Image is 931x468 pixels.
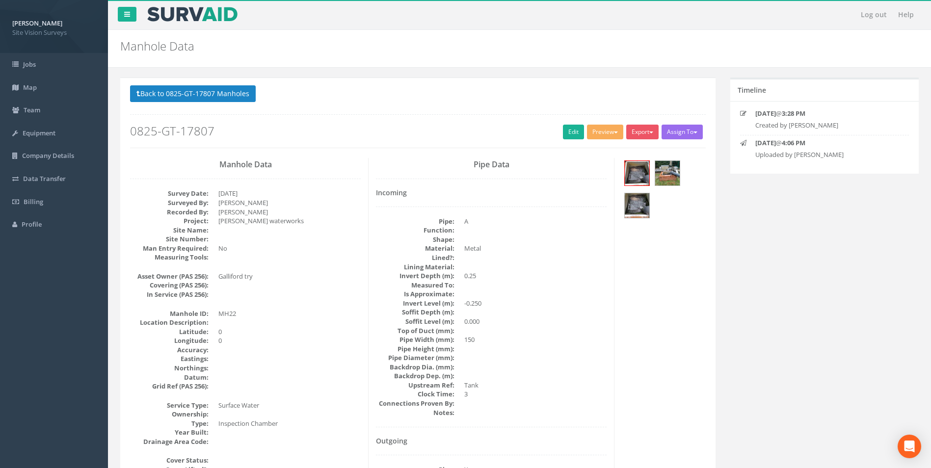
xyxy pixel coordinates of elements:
dd: [DATE] [218,189,361,198]
dt: Soffit Level (m): [376,317,454,326]
p: @ [755,109,894,118]
dt: Clock Time: [376,390,454,399]
dt: Backdrop Dep. (m): [376,371,454,381]
dd: [PERSON_NAME] waterworks [218,216,361,226]
img: 5d06100c-76c6-4513-b235-20197f2bdf06_2821cf6d-43c4-14f6-b09b-9ef594f488fa_thumb.jpg [655,161,680,185]
dd: Metal [464,244,607,253]
dt: Project: [130,216,209,226]
span: Jobs [23,60,36,69]
dt: Northings: [130,364,209,373]
dt: Top of Duct (mm): [376,326,454,336]
dd: Surface Water [218,401,361,410]
dt: Year Built: [130,428,209,437]
dt: Pipe Diameter (mm): [376,353,454,363]
dt: Is Approximate: [376,289,454,299]
dt: Site Name: [130,226,209,235]
a: Edit [563,125,584,139]
dt: Survey Date: [130,189,209,198]
p: @ [755,138,894,148]
dt: Type: [130,419,209,428]
dt: Upstream Ref: [376,381,454,390]
dt: Eastings: [130,354,209,364]
span: Site Vision Surveys [12,28,96,37]
dd: No [218,244,361,253]
dt: Lined?: [376,253,454,262]
dt: Shape: [376,235,454,244]
dd: Inspection Chamber [218,419,361,428]
p: Created by [PERSON_NAME] [755,121,894,130]
strong: 3:28 PM [782,109,805,118]
dt: Material: [376,244,454,253]
dt: Pipe Width (mm): [376,335,454,344]
dt: Cover Status: [130,456,209,465]
dt: Drainage Area Code: [130,437,209,446]
dd: [PERSON_NAME] [218,198,361,208]
dt: Recorded By: [130,208,209,217]
dd: Galliford try [218,272,361,281]
button: Assign To [662,125,703,139]
dt: Man Entry Required: [130,244,209,253]
button: Preview [587,125,623,139]
dt: Function: [376,226,454,235]
dt: Soffit Depth (m): [376,308,454,317]
dt: Pipe Height (mm): [376,344,454,354]
dd: 150 [464,335,607,344]
dt: Connections Proven By: [376,399,454,408]
dt: Datum: [130,373,209,382]
img: 5d06100c-76c6-4513-b235-20197f2bdf06_81840ae4-cb18-7f06-02e1-2c458a0004b0_thumb.jpg [625,193,649,218]
h4: Incoming [376,189,607,196]
dt: Manhole ID: [130,309,209,318]
dt: Asset Owner (PAS 256): [130,272,209,281]
dd: 0.25 [464,271,607,281]
dt: Location Description: [130,318,209,327]
dt: Invert Depth (m): [376,271,454,281]
strong: [DATE] [755,138,776,147]
dd: 0.000 [464,317,607,326]
dd: 0 [218,327,361,337]
dt: Notes: [376,408,454,417]
button: Export [626,125,659,139]
span: Map [23,83,37,92]
dt: Covering (PAS 256): [130,281,209,290]
dt: Site Number: [130,234,209,244]
dt: Latitude: [130,327,209,337]
dt: Lining Material: [376,262,454,272]
dd: [PERSON_NAME] [218,208,361,217]
button: Back to 0825-GT-17807 Manholes [130,85,256,102]
dt: Accuracy: [130,345,209,355]
dt: Measured To: [376,281,454,290]
dt: Pipe: [376,217,454,226]
h4: Outgoing [376,437,607,444]
span: Billing [24,197,43,206]
h3: Manhole Data [130,160,361,169]
dd: Tank [464,381,607,390]
h2: Manhole Data [120,40,783,52]
img: 5d06100c-76c6-4513-b235-20197f2bdf06_9987e182-c00b-2fb9-53ed-edfd1f95404b_thumb.jpg [625,161,649,185]
dd: MH22 [218,309,361,318]
a: [PERSON_NAME] Site Vision Surveys [12,16,96,37]
dt: Ownership: [130,410,209,419]
dt: Invert Level (m): [376,299,454,308]
dt: In Service (PAS 256): [130,290,209,299]
p: Uploaded by [PERSON_NAME] [755,150,894,159]
dt: Backdrop Dia. (mm): [376,363,454,372]
strong: [PERSON_NAME] [12,19,62,27]
h3: Pipe Data [376,160,607,169]
dd: -0.250 [464,299,607,308]
dd: A [464,217,607,226]
strong: [DATE] [755,109,776,118]
span: Profile [22,220,42,229]
h2: 0825-GT-17807 [130,125,706,137]
dt: Grid Ref (PAS 256): [130,382,209,391]
h5: Timeline [738,86,766,94]
span: Company Details [22,151,74,160]
span: Data Transfer [23,174,66,183]
strong: 4:06 PM [782,138,805,147]
dt: Service Type: [130,401,209,410]
div: Open Intercom Messenger [898,435,921,458]
dt: Measuring Tools: [130,253,209,262]
dt: Surveyed By: [130,198,209,208]
span: Equipment [23,129,55,137]
dd: 3 [464,390,607,399]
span: Team [24,105,40,114]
